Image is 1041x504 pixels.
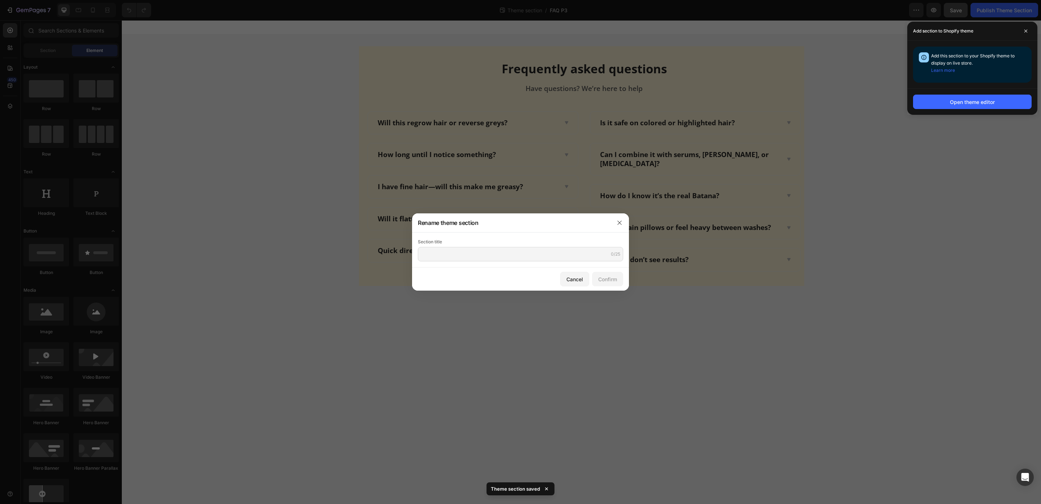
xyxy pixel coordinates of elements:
[598,275,617,283] div: Confirm
[592,272,623,286] button: Confirm
[418,218,479,227] h3: Rename theme section
[931,53,1015,73] span: Add this section to your Shopify theme to display on live store.
[611,251,620,257] div: 0/25
[478,171,597,180] p: How do I know it’s the real Batana?
[256,226,340,235] p: Quick directions, please?
[950,98,995,106] div: Open theme editor
[246,64,678,73] p: Have questions? We’re here to help
[418,238,623,246] div: Section title
[913,95,1032,109] button: Open theme editor
[246,41,678,57] p: Frequently asked questions
[256,194,389,203] p: Will it flatten my silver or make it dull?
[478,235,567,244] p: What if I don’t see results?
[566,275,583,283] div: Cancel
[931,67,955,74] button: Learn more
[478,203,649,212] p: Will it stain pillows or feel heavy between washes?
[256,130,374,139] p: How long until I notice something?
[478,130,657,148] p: Can I combine it with serums, [PERSON_NAME], or [MEDICAL_DATA]?
[256,98,386,107] p: Will this regrow hair or reverse greys?
[913,27,973,35] p: Add section to Shopify theme
[491,485,540,492] p: Theme section saved
[1016,469,1034,486] div: Open Intercom Messenger
[478,98,613,107] p: Is it safe on colored or highlighted hair?
[560,272,589,286] button: Cancel
[256,162,401,171] p: I have fine hair—will this make me greasy?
